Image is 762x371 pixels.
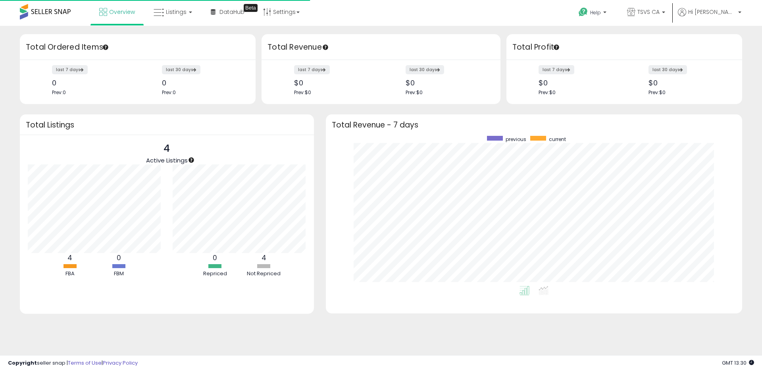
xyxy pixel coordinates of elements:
[332,122,736,128] h3: Total Revenue - 7 days
[67,253,72,263] b: 4
[512,42,736,53] h3: Total Profit
[240,270,288,278] div: Not Repriced
[637,8,660,16] span: TSVS CA
[648,79,728,87] div: $0
[267,42,495,53] h3: Total Revenue
[166,8,187,16] span: Listings
[244,4,258,12] div: Tooltip anchor
[539,65,574,74] label: last 7 days
[52,65,88,74] label: last 7 days
[406,89,423,96] span: Prev: $0
[648,89,666,96] span: Prev: $0
[162,79,242,87] div: 0
[191,270,239,278] div: Repriced
[219,8,244,16] span: DataHub
[146,156,188,164] span: Active Listings
[26,122,308,128] h3: Total Listings
[213,253,217,263] b: 0
[406,79,487,87] div: $0
[262,253,266,263] b: 4
[162,89,176,96] span: Prev: 0
[117,253,121,263] b: 0
[590,9,601,16] span: Help
[294,65,330,74] label: last 7 days
[294,79,375,87] div: $0
[95,270,142,278] div: FBM
[578,7,588,17] i: Get Help
[46,270,94,278] div: FBA
[648,65,687,74] label: last 30 days
[549,136,566,143] span: current
[294,89,311,96] span: Prev: $0
[162,65,200,74] label: last 30 days
[678,8,741,26] a: Hi [PERSON_NAME]
[102,44,109,51] div: Tooltip anchor
[109,8,135,16] span: Overview
[52,89,66,96] span: Prev: 0
[572,1,614,26] a: Help
[406,65,444,74] label: last 30 days
[553,44,560,51] div: Tooltip anchor
[52,79,132,87] div: 0
[506,136,526,143] span: previous
[26,42,250,53] h3: Total Ordered Items
[539,79,618,87] div: $0
[322,44,329,51] div: Tooltip anchor
[539,89,556,96] span: Prev: $0
[688,8,736,16] span: Hi [PERSON_NAME]
[188,157,195,164] div: Tooltip anchor
[146,141,188,156] p: 4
